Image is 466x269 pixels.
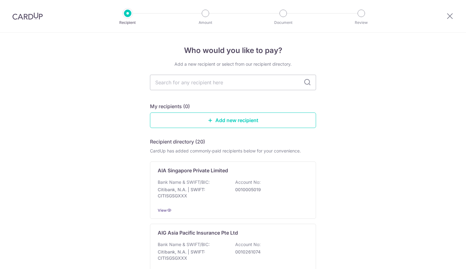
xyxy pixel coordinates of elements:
input: Search for any recipient here [150,75,316,90]
p: Account No: [235,241,261,248]
p: Document [260,20,306,26]
h4: Who would you like to pay? [150,45,316,56]
img: CardUp [12,12,43,20]
p: Recipient [105,20,151,26]
p: Citibank, N.A. | SWIFT: CITISGSGXXX [158,249,227,261]
p: Bank Name & SWIFT/BIC: [158,241,210,248]
p: AIA Singapore Private Limited [158,167,228,174]
p: Bank Name & SWIFT/BIC: [158,179,210,185]
p: Review [338,20,384,26]
iframe: Opens a widget where you can find more information [426,250,460,266]
p: 0010005019 [235,187,305,193]
h5: Recipient directory (20) [150,138,205,145]
p: Amount [182,20,228,26]
h5: My recipients (0) [150,103,190,110]
div: Add a new recipient or select from our recipient directory. [150,61,316,67]
p: Citibank, N.A. | SWIFT: CITISGSGXXX [158,187,227,199]
p: Account No: [235,179,261,185]
p: AIG Asia Pacific Insurance Pte Ltd [158,229,238,236]
a: Add new recipient [150,112,316,128]
p: 0010261074 [235,249,305,255]
div: CardUp has added commonly-paid recipients below for your convenience. [150,148,316,154]
a: View [158,208,167,213]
